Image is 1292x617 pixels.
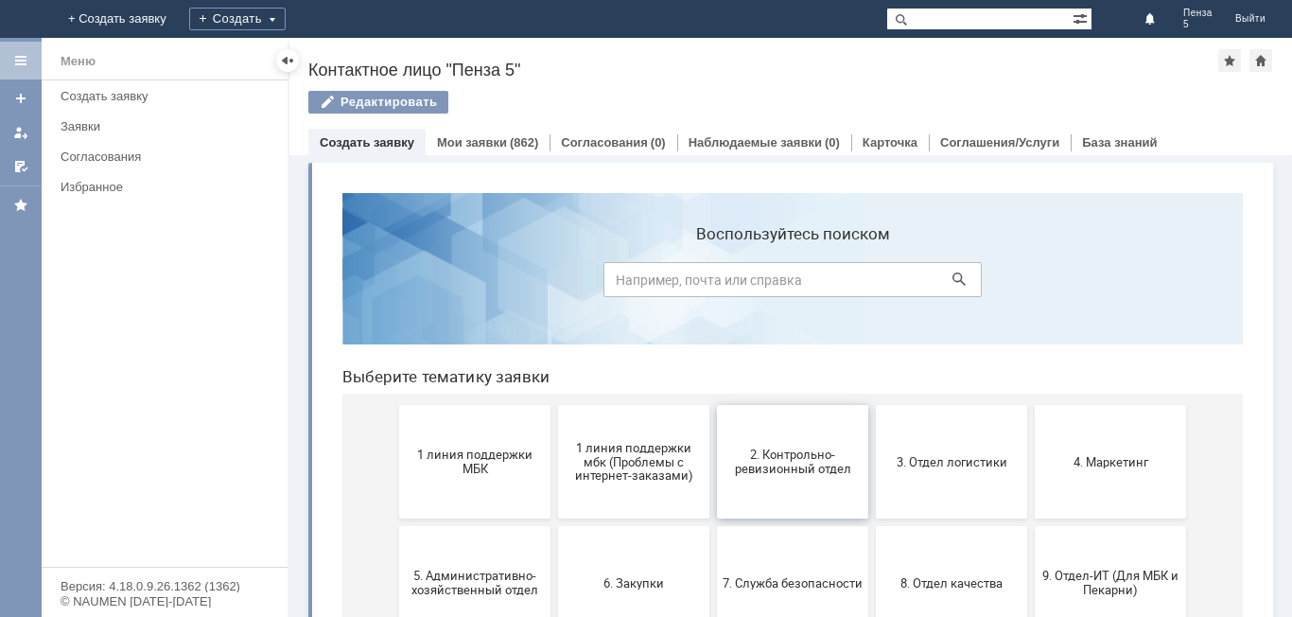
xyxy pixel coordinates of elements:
[863,135,917,150] a: Карточка
[15,189,916,208] header: Выберите тематику заявки
[78,391,218,419] span: 5. Административно-хозяйственный отдел
[231,227,382,341] button: 1 линия поддержки мбк (Проблемы с интернет-заказами)
[395,270,535,298] span: 2. Контрольно-ревизионный отдел
[276,46,655,65] label: Воспользуйтесь поиском
[61,119,276,133] div: Заявки
[713,391,853,419] span: 9. Отдел-ИТ (Для МБК и Пекарни)
[6,117,36,148] a: Мои заявки
[1249,49,1272,72] div: Сделать домашней страницей
[1082,135,1157,150] a: База знаний
[72,348,223,462] button: 5. Административно-хозяйственный отдел
[276,84,655,119] input: Например, почта или справка
[78,270,218,298] span: 1 линия поддержки МБК
[390,469,541,583] button: Отдел-ИТ (Битрикс24 и CRM)
[825,135,840,150] div: (0)
[1183,19,1213,30] span: 5
[53,142,284,171] a: Согласования
[651,135,666,150] div: (0)
[1073,9,1091,26] span: Расширенный поиск
[61,50,96,73] div: Меню
[549,227,700,341] button: 3. Отдел логистики
[320,135,414,150] a: Создать заявку
[689,135,822,150] a: Наблюдаемые заявки
[554,276,694,291] span: 3. Отдел логистики
[53,112,284,141] a: Заявки
[713,276,853,291] span: 4. Маркетинг
[61,89,276,103] div: Создать заявку
[390,348,541,462] button: 7. Служба безопасности
[61,580,269,592] div: Версия: 4.18.0.9.26.1362 (1362)
[561,135,648,150] a: Согласования
[6,151,36,182] a: Мои согласования
[236,262,376,305] span: 1 линия поддержки мбк (Проблемы с интернет-заказами)
[189,8,286,30] div: Создать
[61,180,255,194] div: Избранное
[549,348,700,462] button: 8. Отдел качества
[61,150,276,164] div: Согласования
[1183,8,1213,19] span: Пенза
[231,469,382,583] button: Отдел ИТ (1С)
[395,512,535,540] span: Отдел-ИТ (Битрикс24 и CRM)
[395,397,535,412] span: 7. Служба безопасности
[437,135,507,150] a: Мои заявки
[713,519,853,533] span: Финансовый отдел
[940,135,1059,150] a: Соглашения/Услуги
[6,83,36,114] a: Создать заявку
[510,135,538,150] div: (862)
[72,469,223,583] button: Бухгалтерия (для мбк)
[72,227,223,341] button: 1 линия поддержки МБК
[707,227,859,341] button: 4. Маркетинг
[1218,49,1241,72] div: Добавить в избранное
[390,227,541,341] button: 2. Контрольно-ревизионный отдел
[707,469,859,583] button: Финансовый отдел
[276,49,299,72] div: Скрыть меню
[549,469,700,583] button: Отдел-ИТ (Офис)
[78,519,218,533] span: Бухгалтерия (для мбк)
[231,348,382,462] button: 6. Закупки
[707,348,859,462] button: 9. Отдел-ИТ (Для МБК и Пекарни)
[61,595,269,608] div: © NAUMEN [DATE]-[DATE]
[308,61,1218,79] div: Контактное лицо "Пенза 5"
[53,81,284,111] a: Создать заявку
[236,397,376,412] span: 6. Закупки
[236,519,376,533] span: Отдел ИТ (1С)
[554,397,694,412] span: 8. Отдел качества
[554,519,694,533] span: Отдел-ИТ (Офис)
